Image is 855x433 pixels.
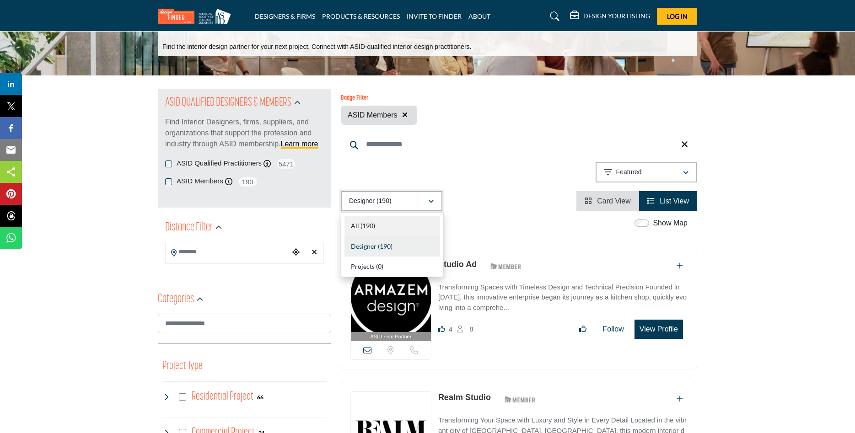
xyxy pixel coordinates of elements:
[351,242,376,250] span: Designer
[281,140,318,148] a: Learn more
[351,222,359,230] span: All
[177,158,262,169] label: ASID Qualified Practitioners
[177,176,223,187] label: ASID Members
[341,134,697,155] input: Search Keyword
[438,258,477,271] p: Studio Ad
[165,219,213,236] h2: Distance Filter
[438,326,445,332] i: Likes
[371,333,412,341] span: ASID Firm Partner
[348,110,397,121] span: ASID Members
[635,320,683,339] button: View Profile
[660,197,689,205] span: List View
[351,259,431,342] a: ASID Firm Partner
[341,212,444,277] div: Designer (190)
[322,12,400,20] a: PRODUCTS & RESOURCES
[449,325,452,333] span: 4
[158,291,194,308] h2: Categories
[657,8,697,25] button: Log In
[597,197,631,205] span: Card View
[162,358,203,375] button: Project Type
[341,191,442,211] button: Designer (190)
[257,393,263,401] div: 66 Results For Residential Project
[407,12,462,20] a: INVITE TO FINDER
[576,191,639,211] li: Card View
[165,95,291,111] h2: ASID QUALIFIED DESIGNERS & MEMBERS
[469,325,473,333] span: 8
[165,117,324,150] p: Find Interior Designers, firms, suppliers, and organizations that support the profession and indu...
[677,262,683,270] a: Add To List
[583,12,650,20] h5: DESIGN YOUR LISTING
[438,393,491,402] a: Realm Studio
[647,197,689,205] a: View List
[341,95,417,102] h6: Badge Filter
[165,160,172,167] input: ASID Qualified Practitioners checkbox
[351,262,375,270] span: Projects
[165,178,172,185] input: ASID Members checkbox
[596,162,697,182] button: Featured
[616,168,642,177] p: Featured
[573,320,592,338] button: Like listing
[667,12,688,20] span: Log In
[597,320,630,338] button: Follow
[158,314,331,333] input: Search Category
[677,395,683,403] a: Add To List
[162,43,471,52] p: Find the interior design partner for your next project. Connect with ASID-qualified interior desi...
[485,261,527,272] img: ASID Members Badge Icon
[289,243,303,262] div: Choose your current location
[360,222,375,230] b: (190)
[255,12,315,20] a: DESIGNERS & FIRMS
[276,158,296,170] span: 5471
[468,12,490,20] a: ABOUT
[307,243,321,262] div: Clear search location
[500,394,541,405] img: ASID Members Badge Icon
[351,259,431,332] img: Studio Ad
[438,260,477,269] a: Studio Ad
[192,389,253,405] h4: Residential Project: Types of projects range from simple residential renovations to highly comple...
[570,11,650,22] div: DESIGN YOUR LISTING
[158,9,236,24] img: Site Logo
[257,394,263,401] b: 66
[237,176,258,187] span: 190
[166,243,289,261] input: Search Location
[585,197,631,205] a: View Card
[438,282,688,313] p: Transforming Spaces with Timeless Design and Technical Precision Founded in [DATE], this innovati...
[438,277,688,313] a: Transforming Spaces with Timeless Design and Technical Precision Founded in [DATE], this innovati...
[653,218,688,229] label: Show Map
[639,191,697,211] li: List View
[457,324,473,335] div: Followers
[376,262,383,270] b: (0)
[179,393,186,401] input: Select Residential Project checkbox
[349,197,392,206] p: Designer (190)
[438,391,491,404] p: Realm Studio
[541,9,565,24] a: Search
[378,242,393,250] b: (190)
